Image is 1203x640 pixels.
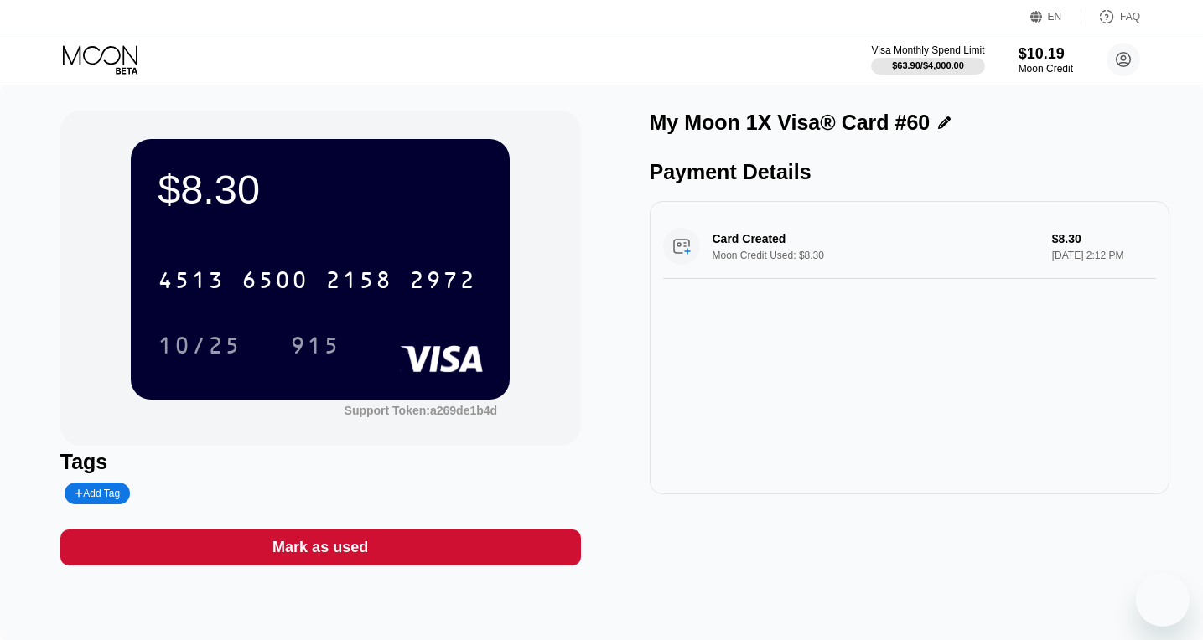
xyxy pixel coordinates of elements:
div: Mark as used [272,538,368,557]
div: $10.19 [1019,45,1073,63]
div: Payment Details [650,160,1170,184]
div: 2972 [409,269,476,296]
div: $10.19Moon Credit [1019,45,1073,75]
div: Add Tag [65,483,130,504]
div: Support Token: a269de1b4d [345,404,498,417]
div: EN [1048,11,1062,23]
div: Mark as used [60,529,581,565]
div: 915 [290,334,340,361]
div: Add Tag [75,488,120,499]
div: 915 [277,324,353,366]
iframe: Button to launch messaging window [1136,573,1190,627]
div: 10/25 [145,324,254,366]
div: Visa Monthly Spend Limit [871,44,984,56]
div: FAQ [1120,11,1140,23]
div: $63.90 / $4,000.00 [892,60,964,70]
div: 2158 [325,269,392,296]
div: Support Token:a269de1b4d [345,404,498,417]
div: 6500 [241,269,309,296]
div: 4513650021582972 [148,259,486,301]
div: Moon Credit [1019,63,1073,75]
div: Visa Monthly Spend Limit$63.90/$4,000.00 [871,44,984,75]
div: FAQ [1081,8,1140,25]
div: 4513 [158,269,225,296]
div: 10/25 [158,334,241,361]
div: My Moon 1X Visa® Card #60 [650,111,931,135]
div: Tags [60,450,581,474]
div: $8.30 [158,166,483,213]
div: EN [1030,8,1081,25]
